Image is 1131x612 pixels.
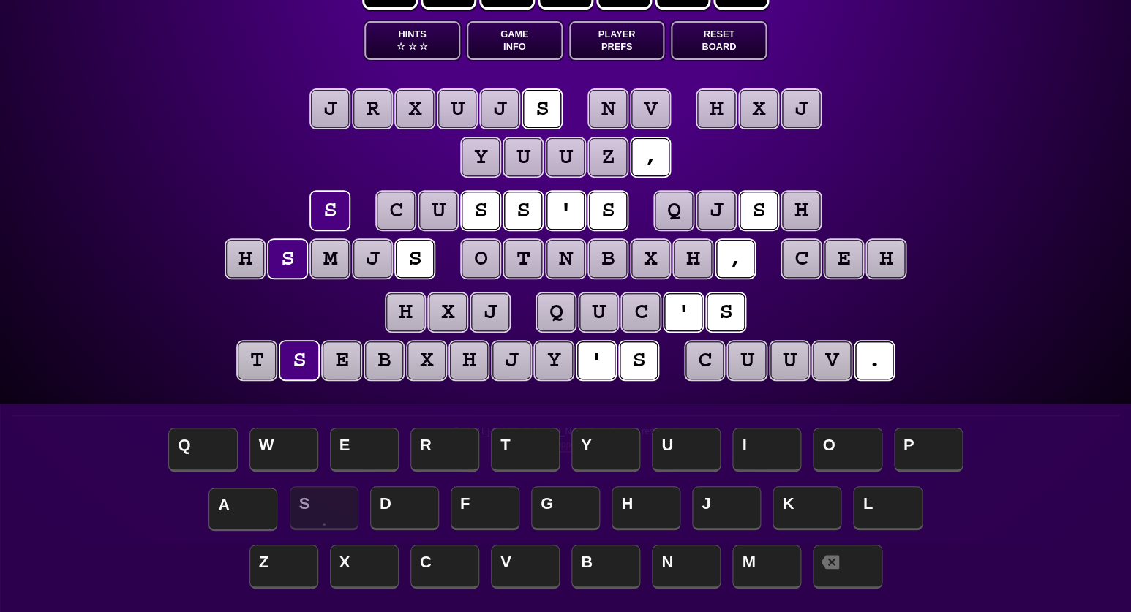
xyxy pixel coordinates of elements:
span: N [652,545,721,589]
puzzle-tile: . [855,341,893,379]
span: O [813,428,882,472]
span: G [531,486,600,530]
puzzle-tile: q [537,293,575,331]
puzzle-tile: y [462,138,500,176]
puzzle-tile: t [238,341,276,379]
puzzle-tile: h [674,240,712,278]
puzzle-tile: c [685,341,724,379]
span: B [571,545,640,589]
puzzle-tile: q [655,192,693,230]
puzzle-tile: ' [664,293,702,331]
puzzle-tile: h [697,90,735,128]
span: ☆ [397,40,405,53]
puzzle-tile: j [782,90,820,128]
puzzle-tile: u [728,341,766,379]
button: PlayerPrefs [569,21,665,60]
puzzle-tile: ' [577,341,615,379]
puzzle-tile: t [504,240,542,278]
span: J [692,486,761,530]
puzzle-tile: x [429,293,467,331]
puzzle-tile: s [311,192,349,230]
puzzle-tile: e [824,240,863,278]
puzzle-tile: m [311,240,349,278]
puzzle-tile: v [813,341,851,379]
span: A [208,488,277,531]
span: E [330,428,399,472]
puzzle-tile: j [492,341,530,379]
span: F [451,486,519,530]
puzzle-tile: j [353,240,391,278]
span: ☆ [419,40,428,53]
puzzle-tile: x [740,90,778,128]
span: P [894,428,963,472]
puzzle-tile: s [740,192,778,230]
button: Hints☆ ☆ ☆ [364,21,460,60]
span: X [330,545,399,589]
span: R [410,428,479,472]
puzzle-tile: h [782,192,820,230]
button: ResetBoard [671,21,767,60]
puzzle-tile: s [396,240,434,278]
puzzle-tile: h [386,293,424,331]
puzzle-tile: x [631,240,669,278]
span: M [732,545,801,589]
puzzle-tile: j [481,90,519,128]
puzzle-tile: u [438,90,476,128]
puzzle-tile: s [523,90,561,128]
puzzle-tile: v [631,90,669,128]
puzzle-tile: s [707,293,745,331]
span: I [732,428,801,472]
puzzle-tile: y [535,341,573,379]
span: H [612,486,680,530]
span: Z [249,545,318,589]
span: C [410,545,479,589]
puzzle-tile: s [504,192,542,230]
puzzle-tile: c [782,240,820,278]
puzzle-tile: x [396,90,434,128]
puzzle-tile: j [697,192,735,230]
puzzle-tile: z [589,138,627,176]
puzzle-tile: n [589,90,627,128]
puzzle-tile: h [226,240,264,278]
span: L [853,486,922,530]
puzzle-tile: j [311,90,349,128]
puzzle-tile: s [620,341,658,379]
puzzle-tile: h [450,341,488,379]
span: T [491,428,560,472]
span: V [491,545,560,589]
puzzle-tile: o [462,240,500,278]
puzzle-tile: s [280,341,318,379]
puzzle-tile: r [353,90,391,128]
puzzle-tile: s [268,240,307,278]
span: Q [168,428,237,472]
span: Y [571,428,640,472]
puzzle-tile: b [365,341,403,379]
puzzle-tile: , [631,138,669,176]
span: K [773,486,841,530]
puzzle-tile: s [589,192,627,230]
span: S [290,486,358,530]
puzzle-tile: , [716,240,754,278]
puzzle-tile: c [377,192,415,230]
span: ☆ [407,40,416,53]
puzzle-tile: u [504,138,542,176]
puzzle-tile: u [579,293,617,331]
puzzle-tile: h [867,240,905,278]
puzzle-tile: e [323,341,361,379]
puzzle-tile: x [407,341,446,379]
puzzle-tile: b [589,240,627,278]
button: GameInfo [467,21,563,60]
puzzle-tile: s [462,192,500,230]
puzzle-tile: c [622,293,660,331]
puzzle-tile: j [471,293,509,331]
span: U [652,428,721,472]
puzzle-tile: n [546,240,585,278]
span: D [370,486,439,530]
puzzle-tile: ' [546,192,585,230]
puzzle-tile: u [770,341,808,379]
puzzle-tile: u [419,192,457,230]
span: W [249,428,318,472]
puzzle-tile: u [546,138,585,176]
